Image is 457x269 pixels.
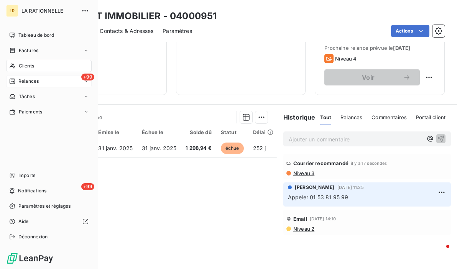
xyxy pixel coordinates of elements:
[253,145,266,151] span: 252 j
[293,160,349,166] span: Courrier recommandé
[18,32,54,39] span: Tableau de bord
[416,114,445,120] span: Portail client
[320,114,332,120] span: Tout
[324,45,435,51] span: Prochaine relance prévue le
[163,27,192,35] span: Paramètres
[98,145,133,151] span: 31 janv. 2025
[351,161,387,166] span: il y a 17 secondes
[19,93,35,100] span: Tâches
[221,129,244,135] div: Statut
[337,185,364,190] span: [DATE] 11:25
[81,74,94,80] span: +99
[18,233,48,240] span: Déconnexion
[253,129,274,135] div: Délai
[186,129,212,135] div: Solde dû
[277,113,316,122] h6: Historique
[335,56,357,62] span: Niveau 4
[293,170,314,176] span: Niveau 3
[18,218,29,225] span: Aide
[393,45,410,51] span: [DATE]
[288,194,348,200] span: Appeler 01 53 81 95 99
[142,145,176,151] span: 31 janv. 2025
[18,172,35,179] span: Imports
[221,143,244,154] span: échue
[431,243,449,261] iframe: Intercom live chat
[98,129,133,135] div: Émise le
[19,62,34,69] span: Clients
[293,226,314,232] span: Niveau 2
[310,217,336,221] span: [DATE] 14:10
[18,78,39,85] span: Relances
[186,144,212,152] span: 1 298,94 €
[293,216,307,222] span: Email
[6,5,18,17] div: LR
[372,114,407,120] span: Commentaires
[391,25,429,37] button: Actions
[18,203,71,210] span: Paramètres et réglages
[21,8,77,14] span: LA RATIONNELLE
[67,9,217,23] h3: PICHET IMMOBILIER - 04000951
[19,108,42,115] span: Paiements
[295,184,334,191] span: [PERSON_NAME]
[18,187,46,194] span: Notifications
[81,183,94,190] span: +99
[334,74,403,80] span: Voir
[6,215,92,228] a: Aide
[19,47,38,54] span: Factures
[142,129,176,135] div: Échue le
[100,27,153,35] span: Contacts & Adresses
[324,69,420,85] button: Voir
[340,114,362,120] span: Relances
[6,252,54,264] img: Logo LeanPay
